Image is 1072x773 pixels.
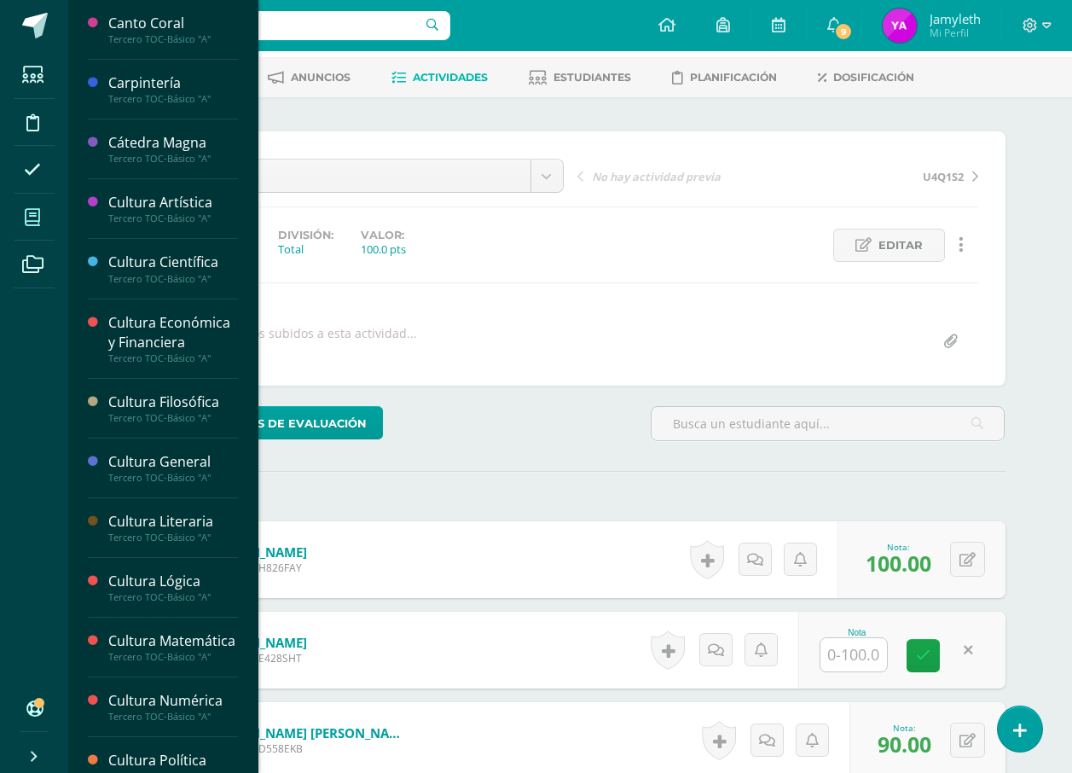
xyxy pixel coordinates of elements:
[108,412,238,424] div: Tercero TOC-Básico "A"
[206,724,410,741] a: [PERSON_NAME] [PERSON_NAME]
[833,71,914,84] span: Dosificación
[108,512,238,532] div: Cultura Literaria
[818,64,914,91] a: Dosificación
[592,169,721,184] span: No hay actividad previa
[108,212,238,224] div: Tercero TOC-Básico "A"
[108,133,238,153] div: Cátedra Magna
[108,193,238,224] a: Cultura ArtísticaTercero TOC-Básico "A"
[108,253,238,272] div: Cultura Científica
[108,631,238,651] div: Cultura Matemática
[820,638,887,671] input: 0-100.0
[878,729,931,758] span: 90.00
[108,73,238,105] a: CarpinteríaTercero TOC-Básico "A"
[108,691,238,711] div: Cultura Numérica
[361,229,406,241] label: Valor:
[108,452,238,472] div: Cultura General
[820,628,895,637] div: Nota
[79,11,450,40] input: Busca un usuario...
[930,26,981,40] span: Mi Perfil
[108,532,238,543] div: Tercero TOC-Básico "A"
[206,741,410,756] span: Estudiante D558EKB
[529,64,631,91] a: Estudiantes
[866,549,931,578] span: 100.00
[108,273,238,285] div: Tercero TOC-Básico "A"
[108,73,238,93] div: Carpintería
[834,22,853,41] span: 9
[413,71,488,84] span: Actividades
[108,591,238,603] div: Tercero TOC-Básico "A"
[108,33,238,45] div: Tercero TOC-Básico "A"
[361,241,406,257] div: 100.0 pts
[177,160,518,192] span: U4Q2S1
[136,406,383,439] a: Herramientas de evaluación
[108,472,238,484] div: Tercero TOC-Básico "A"
[778,167,978,184] a: U4Q1S2
[174,325,417,358] div: No hay archivos subidos a esta actividad...
[278,229,333,241] label: División:
[883,9,917,43] img: 29436bcc5016e886476a3ec9d74a0766.png
[108,14,238,45] a: Canto CoralTercero TOC-Básico "A"
[108,133,238,165] a: Cátedra MagnaTercero TOC-Básico "A"
[108,691,238,723] a: Cultura NuméricaTercero TOC-Básico "A"
[108,572,238,591] div: Cultura Lógica
[108,392,238,424] a: Cultura FilosóficaTercero TOC-Básico "A"
[169,408,367,439] span: Herramientas de evaluación
[391,64,488,91] a: Actividades
[108,193,238,212] div: Cultura Artística
[866,541,931,553] div: Nota:
[108,93,238,105] div: Tercero TOC-Básico "A"
[923,169,964,184] span: U4Q1S2
[108,313,238,364] a: Cultura Económica y FinancieraTercero TOC-Básico "A"
[108,512,238,543] a: Cultura LiterariaTercero TOC-Básico "A"
[108,313,238,352] div: Cultura Económica y Financiera
[108,14,238,33] div: Canto Coral
[268,64,351,91] a: Anuncios
[930,10,981,27] span: Jamyleth
[108,153,238,165] div: Tercero TOC-Básico "A"
[108,253,238,284] a: Cultura CientíficaTercero TOC-Básico "A"
[108,572,238,603] a: Cultura LógicaTercero TOC-Básico "A"
[278,241,333,257] div: Total
[878,722,931,734] div: Nota:
[878,230,923,261] span: Editar
[690,71,777,84] span: Planificación
[652,407,1005,440] input: Busca un estudiante aquí...
[108,751,238,770] div: Cultura Política
[108,631,238,663] a: Cultura MatemáticaTercero TOC-Básico "A"
[291,71,351,84] span: Anuncios
[553,71,631,84] span: Estudiantes
[108,392,238,412] div: Cultura Filosófica
[108,651,238,663] div: Tercero TOC-Básico "A"
[108,452,238,484] a: Cultura GeneralTercero TOC-Básico "A"
[108,352,238,364] div: Tercero TOC-Básico "A"
[108,711,238,723] div: Tercero TOC-Básico "A"
[672,64,777,91] a: Planificación
[164,160,563,192] a: U4Q2S1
